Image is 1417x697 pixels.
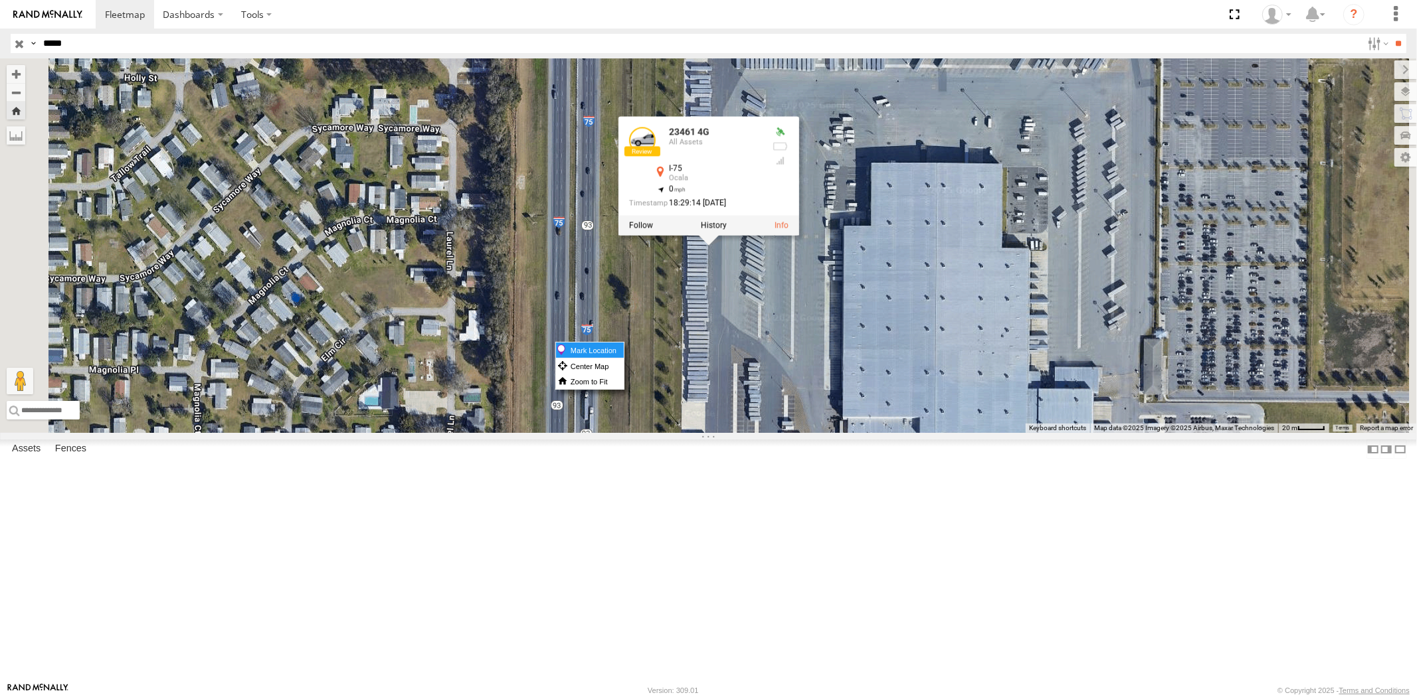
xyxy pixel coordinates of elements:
label: Zoom to Fit [556,374,624,389]
label: Measure [7,126,25,145]
button: Zoom in [7,65,25,83]
div: Last Event GSM Signal Strength [772,155,788,166]
button: Keyboard shortcuts [1029,424,1086,433]
div: All Assets [668,139,761,147]
a: Terms and Conditions [1339,686,1410,694]
label: Fences [48,440,93,459]
span: Map data ©2025 Imagery ©2025 Airbus, Maxar Technologies [1094,424,1274,431]
a: Report a map error [1360,424,1413,431]
a: Terms (opens in new tab) [1336,426,1350,431]
div: © Copyright 2025 - [1277,686,1410,694]
span: 0 [668,184,685,193]
label: Assets [5,440,47,459]
label: Mark Location [556,343,624,358]
img: rand-logo.svg [13,10,82,19]
button: Zoom Home [7,102,25,119]
label: Center Map [556,358,624,374]
label: Realtime tracking of Asset [628,221,652,230]
div: Valid GPS Fix [772,127,788,137]
div: Ocala [668,174,761,182]
button: Map Scale: 20 m per 38 pixels [1278,424,1329,433]
label: Map Settings [1394,148,1417,167]
div: I-75 [668,164,761,173]
button: Zoom out [7,83,25,102]
div: No battery health information received from this device. [772,141,788,152]
a: View Asset Details [774,221,788,230]
label: View Asset History [700,221,726,230]
button: Drag Pegman onto the map to open Street View [7,368,33,394]
div: Date/time of location update [628,199,761,208]
span: 20 m [1282,424,1297,431]
label: Search Filter Options [1363,34,1391,53]
div: Sardor Khadjimedov [1258,5,1296,25]
a: Visit our Website [7,684,68,697]
label: Dock Summary Table to the Right [1380,439,1393,459]
i: ? [1343,4,1365,25]
div: Version: 309.01 [648,686,698,694]
label: Dock Summary Table to the Left [1367,439,1380,459]
div: 23461 4G [668,127,761,137]
label: Hide Summary Table [1394,439,1407,459]
label: Search Query [28,34,39,53]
